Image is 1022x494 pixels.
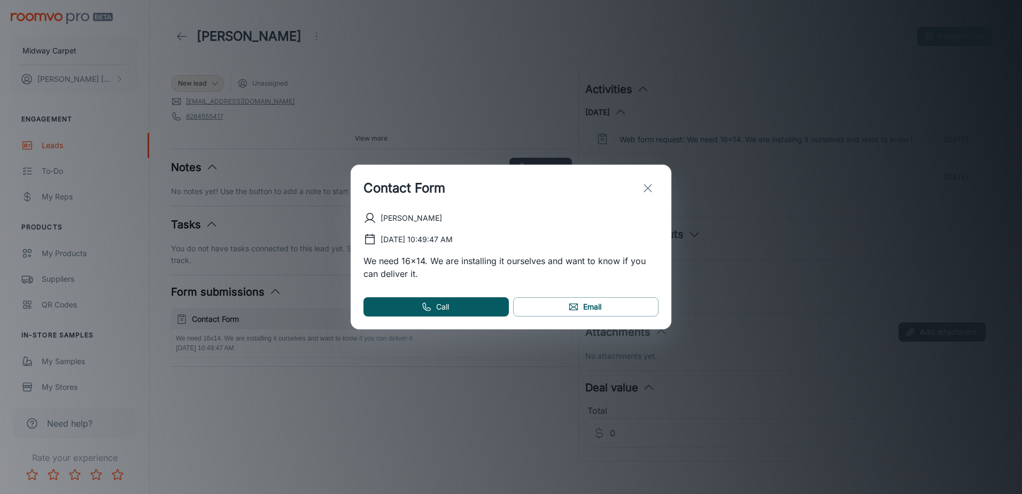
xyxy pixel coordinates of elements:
a: Call [363,297,509,317]
button: exit [637,177,659,199]
p: [DATE] 10:49:47 AM [381,234,453,245]
p: We need 16x14. We are installing it ourselves and want to know if you can deliver it. [363,254,659,280]
h1: Contact Form [363,179,445,198]
p: [PERSON_NAME] [381,212,442,224]
a: Email [513,297,659,317]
